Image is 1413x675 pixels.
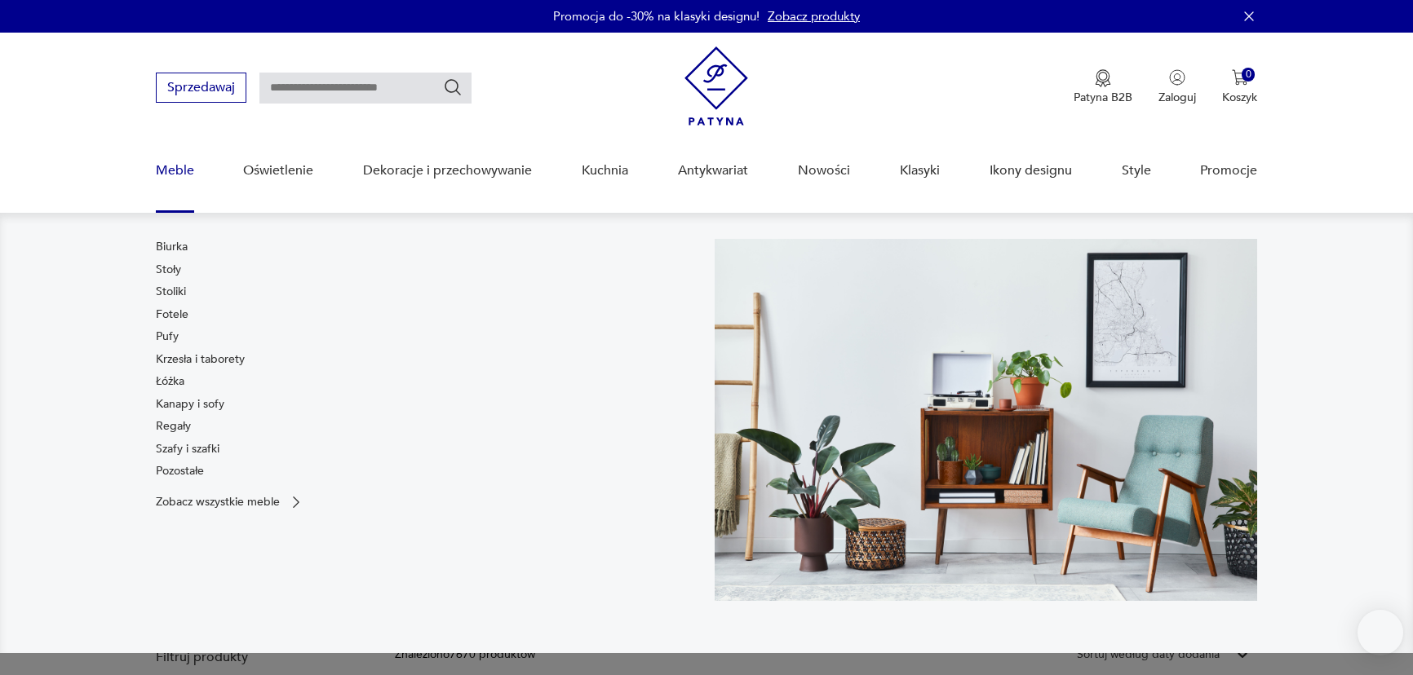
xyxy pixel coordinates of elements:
[156,73,246,103] button: Sprzedawaj
[1200,139,1257,202] a: Promocje
[1222,69,1257,105] button: 0Koszyk
[1358,610,1403,655] iframe: Smartsupp widget button
[990,139,1072,202] a: Ikony designu
[1074,69,1132,105] a: Ikona medaluPatyna B2B
[1122,139,1151,202] a: Style
[1222,90,1257,105] p: Koszyk
[156,396,224,412] a: Kanapy i sofy
[156,329,179,345] a: Pufy
[156,351,245,368] a: Krzesła i taborety
[156,262,181,278] a: Stoły
[553,8,760,24] p: Promocja do -30% na klasyki designu!
[582,139,628,202] a: Kuchnia
[156,418,191,435] a: Regały
[1158,69,1196,105] button: Zaloguj
[1095,69,1111,87] img: Ikona medalu
[900,139,940,202] a: Klasyki
[678,139,748,202] a: Antykwariat
[243,139,313,202] a: Oświetlenie
[156,139,194,202] a: Meble
[1232,69,1248,86] img: Ikona koszyka
[1242,68,1256,82] div: 0
[156,373,184,390] a: Łóżka
[1169,69,1185,86] img: Ikonka użytkownika
[156,239,188,255] a: Biurka
[156,463,204,479] a: Pozostałe
[156,441,219,457] a: Szafy i szafki
[156,494,304,510] a: Zobacz wszystkie meble
[715,239,1257,601] img: 969d9116629659dbb0bd4e745da535dc.jpg
[768,8,860,24] a: Zobacz produkty
[1074,90,1132,105] p: Patyna B2B
[156,307,188,323] a: Fotele
[443,77,463,97] button: Szukaj
[156,83,246,95] a: Sprzedawaj
[363,139,532,202] a: Dekoracje i przechowywanie
[798,139,850,202] a: Nowości
[1074,69,1132,105] button: Patyna B2B
[1158,90,1196,105] p: Zaloguj
[684,46,748,126] img: Patyna - sklep z meblami i dekoracjami vintage
[156,284,186,300] a: Stoliki
[156,496,280,507] p: Zobacz wszystkie meble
